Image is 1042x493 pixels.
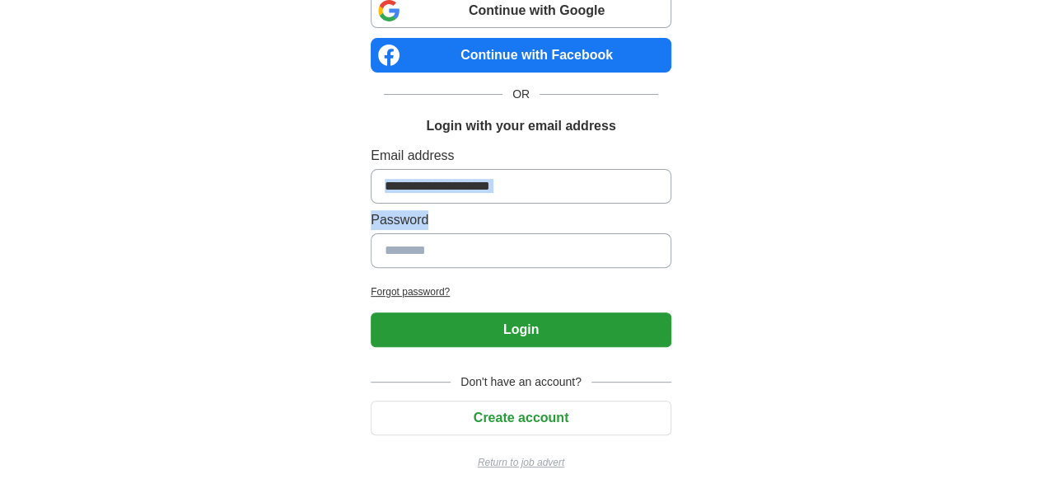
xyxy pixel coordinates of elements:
[371,38,671,73] a: Continue with Facebook
[371,210,671,230] label: Password
[451,373,591,391] span: Don't have an account?
[426,116,615,136] h1: Login with your email address
[371,401,671,435] button: Create account
[371,146,671,166] label: Email address
[371,312,671,347] button: Login
[371,284,671,299] a: Forgot password?
[371,455,671,470] a: Return to job advert
[371,411,671,425] a: Create account
[502,86,540,103] span: OR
